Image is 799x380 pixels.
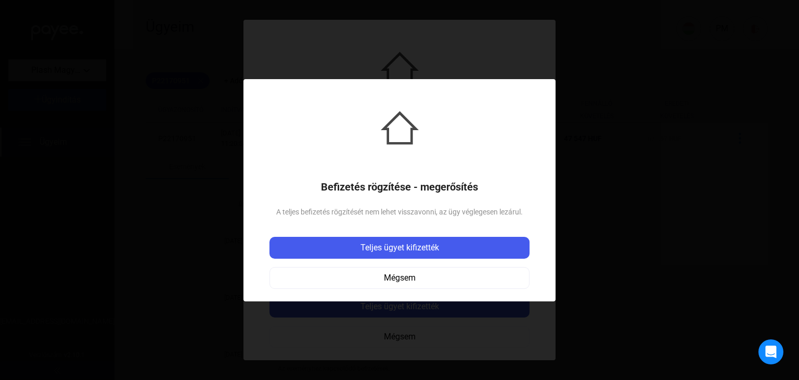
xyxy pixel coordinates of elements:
[273,242,526,254] div: Teljes ügyet kifizették
[381,109,419,147] img: house
[321,181,478,193] h1: Befizetés rögzítése - megerősítés
[758,339,783,364] div: Open Intercom Messenger
[276,206,523,218] div: A teljes befizetés rögzítését nem lehet visszavonni, az ügy véglegesen lezárul.
[269,237,530,259] button: Teljes ügyet kifizették
[269,267,530,289] button: Mégsem
[273,272,526,284] div: Mégsem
